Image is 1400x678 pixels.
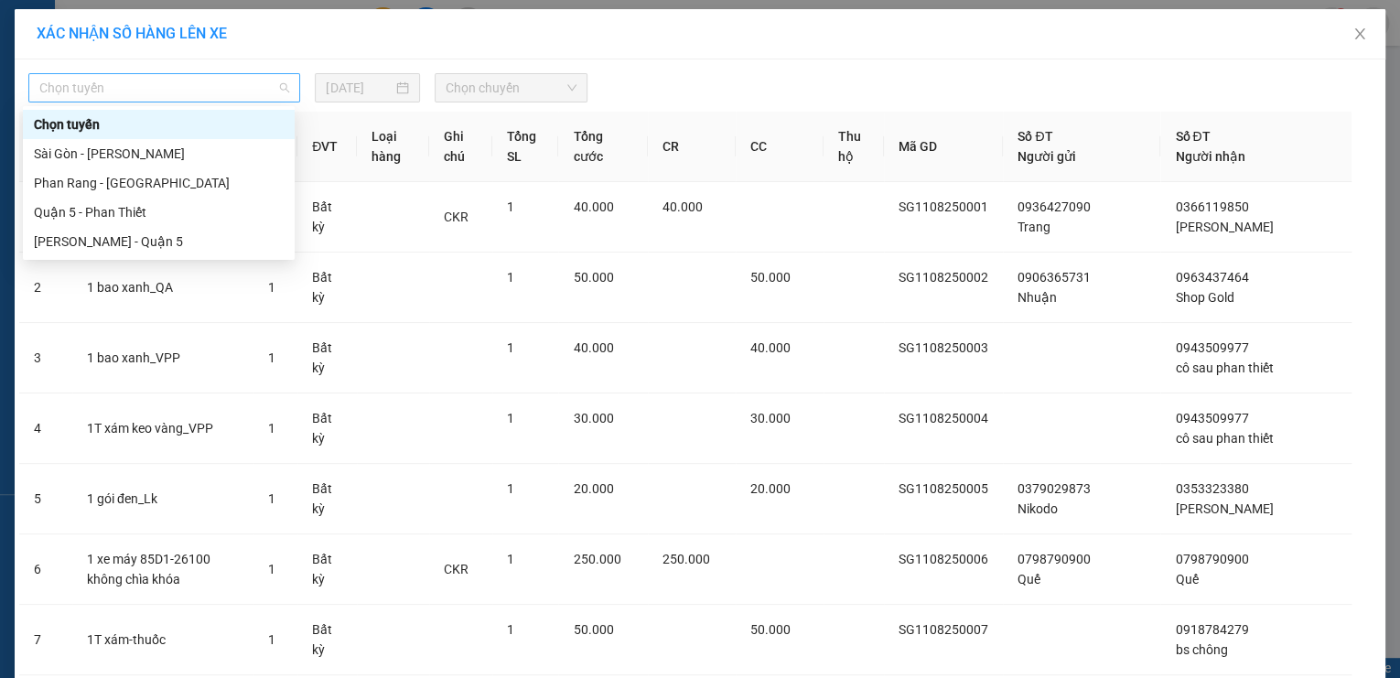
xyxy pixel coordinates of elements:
td: 1 bao xanh_QA [72,253,253,323]
span: 1 [507,622,514,637]
span: 0366119850 [1175,199,1248,214]
th: Loại hàng [357,112,428,182]
span: 1 [268,421,275,436]
td: 6 [19,534,72,605]
td: 1 [19,182,72,253]
span: Chọn chuyến [446,74,576,102]
span: 0943509977 [1175,340,1248,355]
span: SG1108250002 [899,270,988,285]
th: Tổng SL [492,112,559,182]
span: 20.000 [573,481,613,496]
td: Bất kỳ [297,182,357,253]
span: 50.000 [750,270,791,285]
span: XÁC NHẬN SỐ HÀNG LÊN XE [37,25,227,42]
div: Sài Gòn - Phan Rang [23,139,295,168]
span: 50.000 [573,622,613,637]
span: cô sau phan thiết [1175,431,1273,446]
span: 0936427090 [1018,199,1091,214]
span: Quế [1018,572,1040,587]
td: 1 gói đen_Lk [72,464,253,534]
span: Người nhận [1175,149,1244,164]
th: Thu hộ [824,112,884,182]
div: Phan Thiết - Quận 5 [23,227,295,256]
span: close [1352,27,1367,41]
span: 1 [268,280,275,295]
span: Chọn tuyến [39,74,289,102]
th: Mã GD [884,112,1003,182]
div: Phan Rang - Sài Gòn [23,168,295,198]
span: Shop Gold [1175,290,1233,305]
span: 0798790900 [1018,552,1091,566]
span: 30.000 [573,411,613,425]
span: 40.000 [750,340,791,355]
div: [PERSON_NAME] - Quận 5 [34,231,284,252]
span: 40.000 [573,199,613,214]
td: Bất kỳ [297,534,357,605]
span: 50.000 [573,270,613,285]
span: Số ĐT [1175,129,1210,144]
span: SG1108250003 [899,340,988,355]
span: 1 [268,632,275,647]
span: 1 [268,350,275,365]
div: Quận 5 - Phan Thiết [23,198,295,227]
span: SG1108250006 [899,552,988,566]
div: Chọn tuyến [34,114,284,135]
span: Số ĐT [1018,129,1052,144]
span: 0906365731 [1018,270,1091,285]
td: 3 [19,323,72,393]
span: 1 [507,481,514,496]
td: Bất kỳ [297,464,357,534]
span: 0353323380 [1175,481,1248,496]
td: 1 xe máy 85D1-26100 không chìa khóa [72,534,253,605]
span: 0963437464 [1175,270,1248,285]
button: Close [1334,9,1385,60]
span: cô sau phan thiết [1175,361,1273,375]
span: 30.000 [750,411,791,425]
span: CKR [444,562,468,576]
th: STT [19,112,72,182]
span: 1 [507,270,514,285]
td: 4 [19,393,72,464]
span: 40.000 [573,340,613,355]
span: Trang [1018,220,1050,234]
th: CC [736,112,824,182]
td: 2 [19,253,72,323]
td: Bất kỳ [297,323,357,393]
span: 40.000 [662,199,703,214]
div: Chọn tuyến [23,110,295,139]
td: 1 bao xanh_VPP [72,323,253,393]
span: 1 [507,340,514,355]
span: 20.000 [750,481,791,496]
span: Người gửi [1018,149,1076,164]
span: [PERSON_NAME] [1175,501,1273,516]
span: 1 [507,199,514,214]
span: 1 [268,562,275,576]
span: Quế [1175,572,1198,587]
span: SG1108250007 [899,622,988,637]
span: 1 [507,411,514,425]
div: Quận 5 - Phan Thiết [34,202,284,222]
td: Bất kỳ [297,393,357,464]
th: Tổng cước [558,112,647,182]
span: SG1108250004 [899,411,988,425]
span: SG1108250001 [899,199,988,214]
td: 1T xám keo vàng_VPP [72,393,253,464]
span: 1 [507,552,514,566]
span: 250.000 [573,552,620,566]
span: 0918784279 [1175,622,1248,637]
td: 1T xám-thuốc [72,605,253,675]
div: Phan Rang - [GEOGRAPHIC_DATA] [34,173,284,193]
span: [PERSON_NAME] [1175,220,1273,234]
span: 0379029873 [1018,481,1091,496]
span: 50.000 [750,622,791,637]
span: 0798790900 [1175,552,1248,566]
td: Bất kỳ [297,605,357,675]
span: 250.000 [662,552,710,566]
span: Nikodo [1018,501,1058,516]
th: CR [648,112,736,182]
td: Bất kỳ [297,253,357,323]
th: ĐVT [297,112,357,182]
td: 5 [19,464,72,534]
span: Nhuận [1018,290,1057,305]
span: SG1108250005 [899,481,988,496]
